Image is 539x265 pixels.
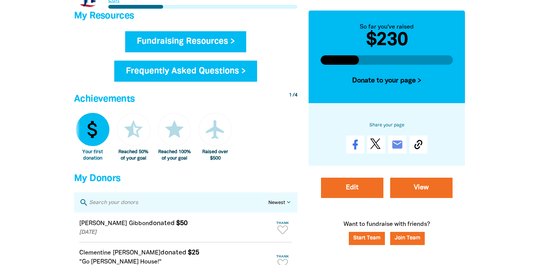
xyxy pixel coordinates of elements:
h2: $230 [321,32,453,50]
i: star_half [122,118,145,141]
h4: Achievements [74,92,297,107]
div: Raised over $500 [198,149,232,161]
em: [PERSON_NAME] [79,221,127,226]
div: Reached 100% of your goal [158,149,191,161]
i: attach_money [82,118,104,141]
i: airplanemode_active [204,118,227,141]
a: Post [367,136,385,154]
em: Clementine [79,250,111,256]
a: Share [346,136,364,154]
i: email [391,139,403,151]
a: email [388,136,406,154]
button: Thank [273,218,292,237]
button: Donate to your page > [321,71,453,91]
span: 1 [289,93,292,97]
button: Join Team [390,232,425,245]
p: Want to fundraise with friends? [309,220,465,256]
em: [PERSON_NAME] [113,250,160,256]
a: Start Team [349,232,385,245]
em: Gibbon [129,221,149,226]
span: donated [160,250,186,256]
div: / 4 [289,92,297,99]
em: $50 [176,220,188,226]
a: Fundraising Resources > [125,31,247,52]
a: Frequently Asked Questions > [114,61,257,82]
input: Search your donors [88,198,268,207]
h6: Share your page [321,122,453,130]
a: View [390,178,453,198]
a: Edit [321,178,383,198]
span: Thank [273,221,292,225]
i: star [163,118,186,141]
div: Your first donation [76,149,109,161]
p: [DATE] [79,228,272,237]
div: So far you've raised [321,23,453,32]
span: My Donors [74,174,120,183]
span: My Resources [74,12,134,20]
button: Copy Link [409,136,427,154]
span: donated [149,220,175,226]
em: $25 [188,250,199,256]
span: Thank [273,254,292,258]
div: Reached 50% of your goal [117,149,150,161]
i: search [79,198,88,207]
